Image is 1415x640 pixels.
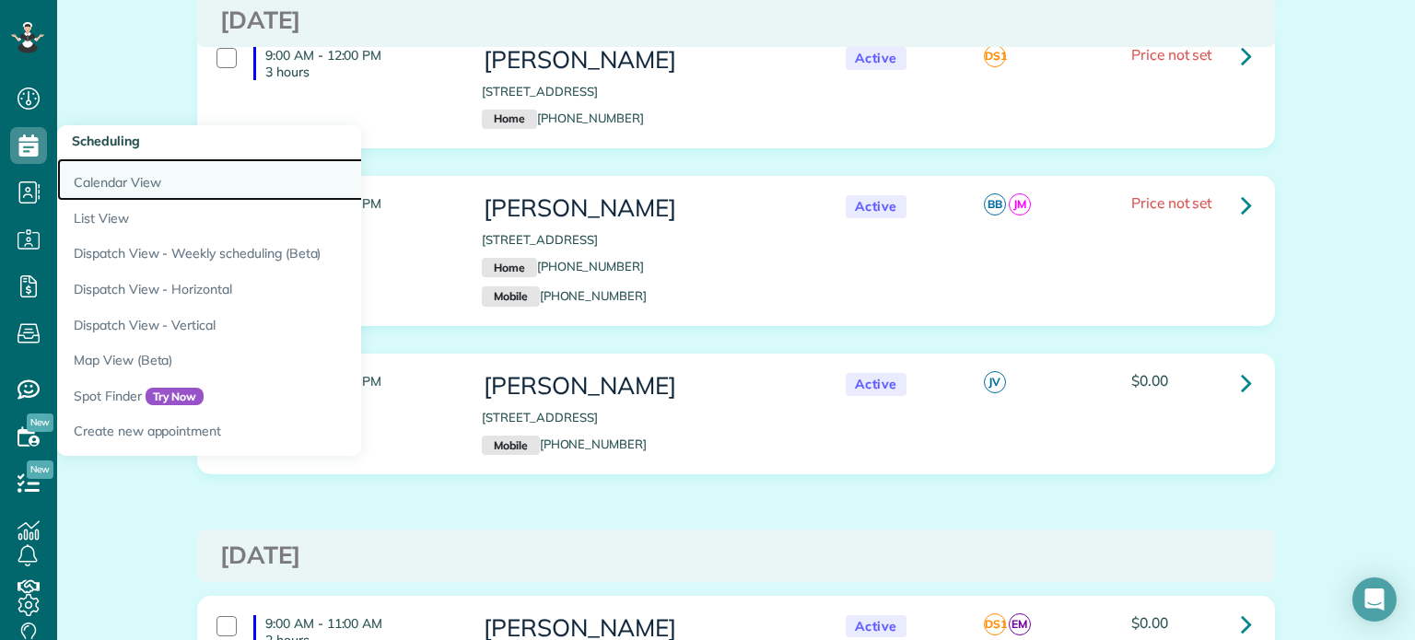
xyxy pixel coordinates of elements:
h3: [PERSON_NAME] [482,373,808,400]
a: Create new appointment [57,413,518,456]
a: Mobile[PHONE_NUMBER] [482,436,647,451]
span: Active [846,47,906,70]
span: New [27,460,53,479]
span: EM [1009,613,1031,635]
small: Mobile [482,436,539,456]
a: Home[PHONE_NUMBER] [482,111,644,125]
span: New [27,413,53,432]
h3: [PERSON_NAME] [482,195,808,222]
a: Dispatch View - Vertical [57,308,518,343]
a: Spot FinderTry Now [57,378,518,414]
h3: [DATE] [220,7,1252,34]
span: JV [984,371,1006,393]
p: [STREET_ADDRESS] [482,231,808,249]
span: Try Now [146,388,205,406]
div: Open Intercom Messenger [1352,577,1397,622]
a: Mobile[PHONE_NUMBER] [482,288,647,303]
a: List View [57,201,518,237]
span: DS1 [984,45,1006,67]
a: Dispatch View - Horizontal [57,272,518,308]
span: DS1 [984,613,1006,635]
span: Price not set [1131,45,1212,64]
small: Home [482,258,536,278]
span: Price not set [1131,193,1212,212]
span: Scheduling [72,133,140,149]
p: [STREET_ADDRESS] [482,409,808,426]
a: Dispatch View - Weekly scheduling (Beta) [57,236,518,272]
span: Active [846,373,906,396]
span: Active [846,195,906,218]
a: Map View (Beta) [57,343,518,378]
small: Home [482,110,536,130]
span: JM [1009,193,1031,215]
h3: [PERSON_NAME] [482,47,808,74]
small: Mobile [482,286,539,307]
p: 3 hours [265,64,454,80]
span: $0.00 [1131,613,1168,632]
span: $0.00 [1131,371,1168,390]
h4: 9:00 AM - 12:00 PM [253,47,454,80]
h3: [DATE] [220,542,1252,569]
span: Active [846,615,906,638]
a: Home[PHONE_NUMBER] [482,259,644,273]
a: Calendar View [57,158,518,201]
span: BB [984,193,1006,215]
p: [STREET_ADDRESS] [482,83,808,100]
